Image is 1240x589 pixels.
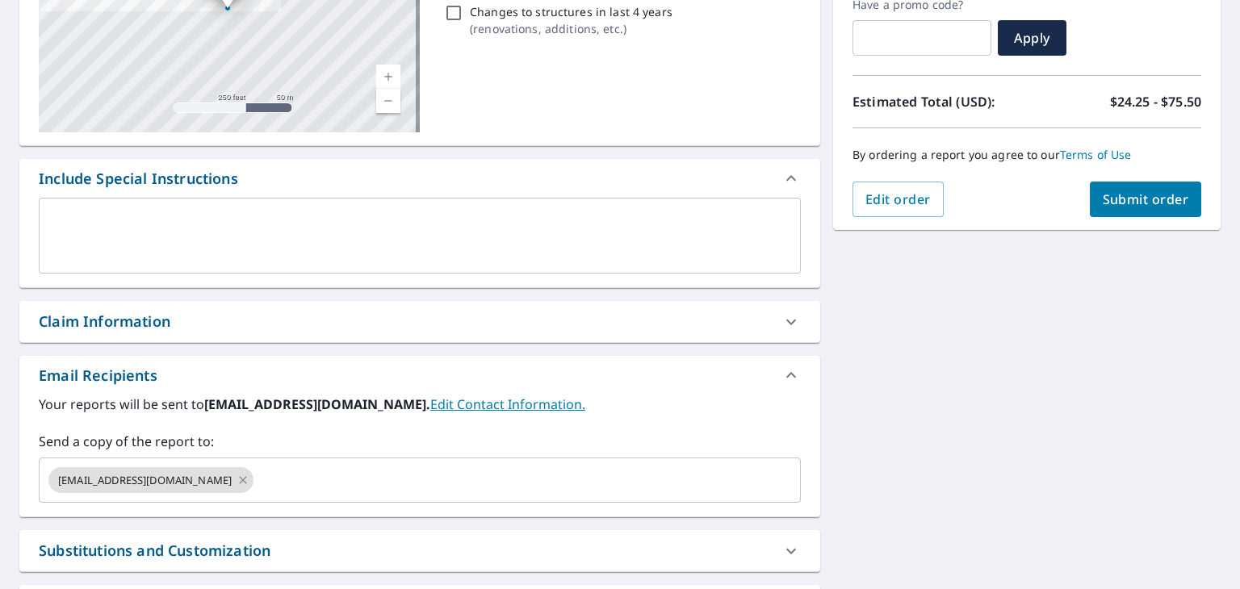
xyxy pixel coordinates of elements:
[19,159,820,198] div: Include Special Instructions
[39,311,170,332] div: Claim Information
[1103,190,1189,208] span: Submit order
[19,301,820,342] div: Claim Information
[376,65,400,89] a: Current Level 17, Zoom In
[852,148,1201,162] p: By ordering a report you agree to our
[19,356,820,395] div: Email Recipients
[39,365,157,386] div: Email Recipients
[1110,92,1201,111] p: $24.25 - $75.50
[376,89,400,113] a: Current Level 17, Zoom Out
[865,190,931,208] span: Edit order
[1060,147,1132,162] a: Terms of Use
[48,473,241,488] span: [EMAIL_ADDRESS][DOMAIN_NAME]
[39,168,238,190] div: Include Special Instructions
[470,3,672,20] p: Changes to structures in last 4 years
[430,395,585,413] a: EditContactInfo
[39,395,801,414] label: Your reports will be sent to
[1090,182,1202,217] button: Submit order
[19,530,820,571] div: Substitutions and Customization
[39,432,801,451] label: Send a copy of the report to:
[470,20,672,37] p: ( renovations, additions, etc. )
[48,467,253,493] div: [EMAIL_ADDRESS][DOMAIN_NAME]
[39,540,270,562] div: Substitutions and Customization
[998,20,1066,56] button: Apply
[204,395,430,413] b: [EMAIL_ADDRESS][DOMAIN_NAME].
[852,182,944,217] button: Edit order
[1011,29,1054,47] span: Apply
[852,92,1027,111] p: Estimated Total (USD):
